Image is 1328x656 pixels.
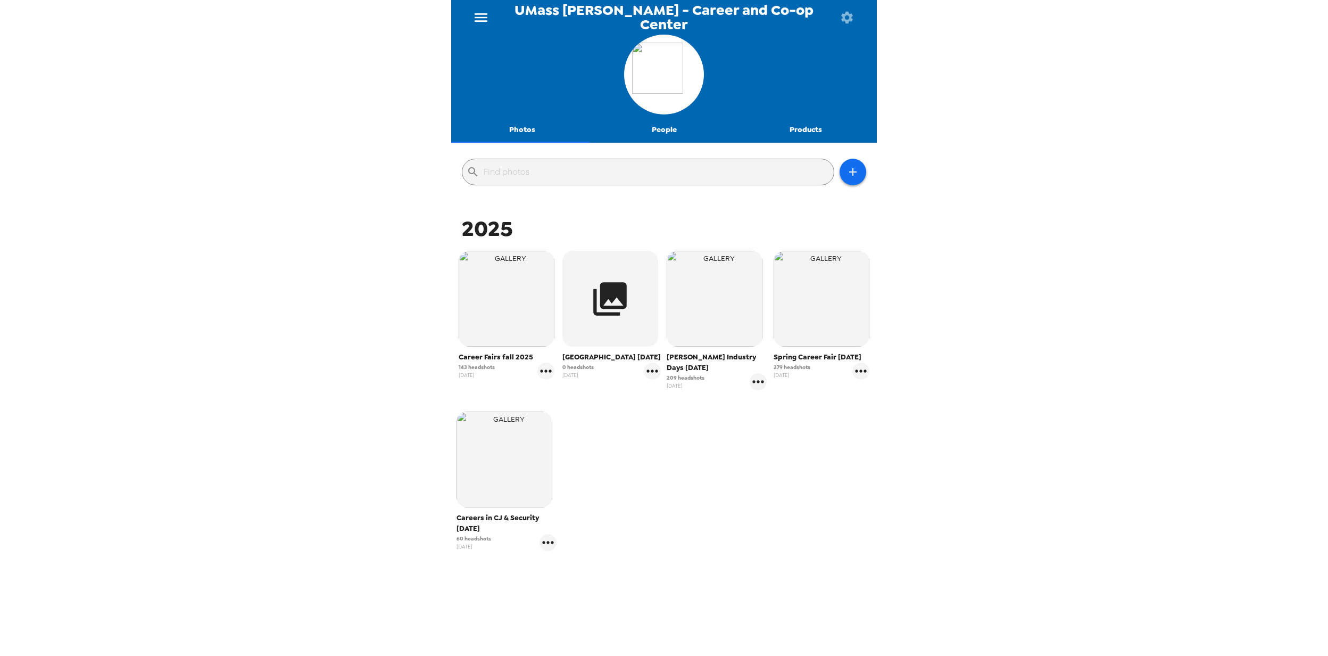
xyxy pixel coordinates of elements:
[562,363,594,371] span: 0 headshots
[456,535,491,543] span: 60 headshots
[562,352,661,363] span: [GEOGRAPHIC_DATA] [DATE]
[451,117,593,143] button: Photos
[484,163,829,181] input: Find photos
[456,543,491,551] span: [DATE]
[456,513,557,534] span: Careers in CJ & Security [DATE]
[632,43,696,106] img: org logo
[774,363,810,371] span: 279 headshots
[498,3,829,31] span: UMass [PERSON_NAME] - Career and Co-op Center
[667,382,704,390] span: [DATE]
[593,117,735,143] button: People
[667,374,704,382] span: 209 headshots
[539,534,557,551] button: gallery menu
[852,363,869,380] button: gallery menu
[459,352,554,363] span: Career Fairs fall 2025
[462,215,513,243] span: 2025
[667,251,762,347] img: gallery
[774,371,810,379] span: [DATE]
[459,251,554,347] img: gallery
[644,363,661,380] button: gallery menu
[735,117,877,143] button: Products
[562,371,594,379] span: [DATE]
[667,352,767,373] span: [PERSON_NAME] Industry Days [DATE]
[459,363,495,371] span: 143 headshots
[456,412,552,507] img: gallery
[774,251,869,347] img: gallery
[774,352,869,363] span: Spring Career Fair [DATE]
[537,363,554,380] button: gallery menu
[750,373,767,390] button: gallery menu
[459,371,495,379] span: [DATE]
